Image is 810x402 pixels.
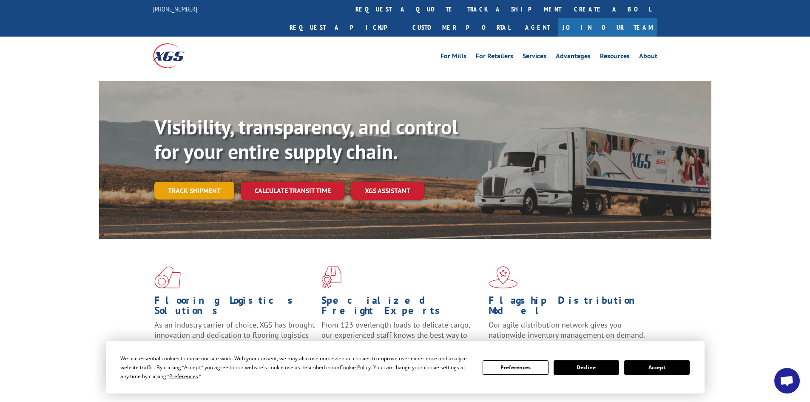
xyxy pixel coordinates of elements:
h1: Flagship Distribution Model [489,295,649,320]
a: Open chat [774,368,800,393]
a: For Mills [441,53,466,62]
img: xgs-icon-flagship-distribution-model-red [489,266,518,288]
span: Preferences [169,373,198,380]
a: Resources [600,53,630,62]
h1: Flooring Logistics Solutions [154,295,315,320]
a: Services [523,53,546,62]
img: xgs-icon-focused-on-flooring-red [321,266,341,288]
div: We use essential cookies to make our site work. With your consent, we may also use non-essential ... [120,354,472,381]
span: Our agile distribution network gives you nationwide inventory management on demand. [489,320,645,340]
a: Track shipment [154,182,234,200]
h1: Specialized Freight Experts [321,295,482,320]
a: XGS ASSISTANT [351,182,424,200]
img: xgs-icon-total-supply-chain-intelligence-red [154,266,181,288]
button: Preferences [483,360,548,375]
a: Agent [517,18,558,37]
b: Visibility, transparency, and control for your entire supply chain. [154,114,458,165]
a: Customer Portal [406,18,517,37]
a: Calculate transit time [241,182,344,200]
span: Cookie Policy [340,364,371,371]
a: Join Our Team [558,18,657,37]
a: About [639,53,657,62]
a: For Retailers [476,53,513,62]
button: Accept [624,360,690,375]
button: Decline [554,360,619,375]
a: Request a pickup [283,18,406,37]
span: As an industry carrier of choice, XGS has brought innovation and dedication to flooring logistics... [154,320,315,350]
a: [PHONE_NUMBER] [153,5,197,13]
p: From 123 overlength loads to delicate cargo, our experienced staff knows the best way to move you... [321,320,482,358]
div: Cookie Consent Prompt [106,341,705,393]
a: Advantages [556,53,591,62]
